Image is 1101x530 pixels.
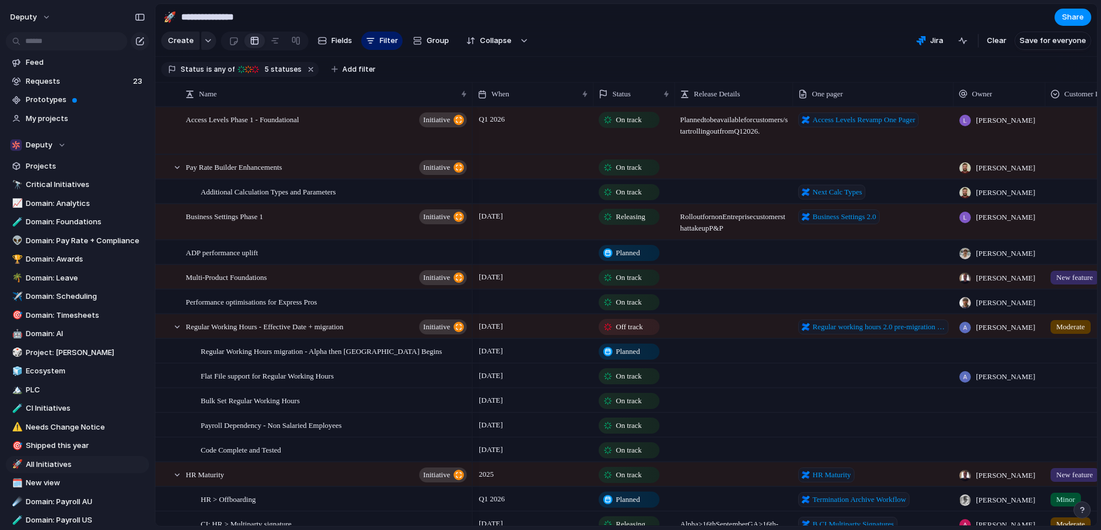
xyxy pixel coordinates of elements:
a: 🧪Domain: Payroll US [6,512,149,529]
span: statuses [261,64,302,75]
a: HR Maturity [798,467,854,482]
span: 5 [261,65,271,73]
a: Business Settings 2.0 [798,209,880,224]
span: [DATE] [476,270,506,284]
a: 🏆Domain: Awards [6,251,149,268]
span: Domain: Analytics [26,198,145,209]
span: Moderate [1056,321,1085,333]
span: Q1 2026 [476,112,507,126]
span: On track [616,371,642,382]
span: [PERSON_NAME] [976,115,1035,126]
span: On track [616,445,642,456]
span: Domain: Awards [26,254,145,265]
span: All Initiatives [26,459,145,470]
a: Termination Archive Workflow [798,492,909,507]
span: Regular Working Hours migration - Alpha then [GEOGRAPHIC_DATA] Begins [201,344,442,357]
div: 🗓️New view [6,474,149,492]
button: Fields [313,32,357,50]
span: Q1 2026 [476,492,507,506]
span: [DATE] [476,393,506,407]
a: Access Levels Revamp One Pager [798,112,919,127]
button: deputy [5,8,57,26]
div: 🏆 [12,253,20,266]
span: [PERSON_NAME] [976,322,1035,333]
span: Performance optimisations for Express Pros [186,295,317,308]
span: [PERSON_NAME] [976,212,1035,223]
a: ✈️Domain: Scheduling [6,288,149,305]
span: [PERSON_NAME] [976,371,1035,383]
span: On track [616,186,642,198]
button: initiative [419,270,467,285]
span: Add filter [342,64,376,75]
span: [PERSON_NAME] [976,297,1035,309]
div: 🧪 [12,216,20,229]
div: 🎯 [12,439,20,453]
span: New feature [1056,272,1093,283]
span: Domain: Timesheets [26,310,145,321]
div: ☄️ [12,495,20,508]
button: isany of [204,63,237,76]
button: 🎯 [10,310,22,321]
span: Needs Change Notice [26,422,145,433]
a: My projects [6,110,149,127]
span: When [491,88,509,100]
span: Status [181,64,204,75]
button: 5 statuses [236,63,304,76]
div: 🚀 [12,458,20,471]
span: Access Levels Revamp One Pager [813,114,915,126]
span: Business Settings Phase 1 [186,209,263,223]
button: 🎯 [10,440,22,451]
span: On track [616,114,642,126]
button: ☄️ [10,496,22,508]
span: Payroll Dependency - Non Salaried Employees [201,418,342,431]
span: Owner [972,88,992,100]
div: 🧪 [12,514,20,527]
span: Jira [930,35,943,46]
span: Deputy [26,139,52,151]
div: 🎯Domain: Timesheets [6,307,149,324]
span: On track [616,395,642,407]
span: Bulk Set Regular Working Hours [201,393,300,407]
button: 🚀 [161,8,179,26]
span: New feature [1056,469,1093,481]
span: [PERSON_NAME] [976,187,1035,198]
a: ⚠️Needs Change Notice [6,419,149,436]
span: Status [612,88,631,100]
div: 🌴Domain: Leave [6,270,149,287]
span: Access Levels Phase 1 - Foundational [186,112,299,126]
span: Save for everyone [1020,35,1086,46]
div: 🎲 [12,346,20,359]
span: initiative [423,209,450,225]
span: 23 [133,76,145,87]
span: Planned [616,346,640,357]
span: Releasing [616,519,645,530]
span: My projects [26,113,145,124]
div: 🧪 [12,402,20,415]
button: 👽 [10,235,22,247]
button: Add filter [325,61,382,77]
span: Off track [616,321,643,333]
button: Jira [912,32,948,49]
div: 📈Domain: Analytics [6,195,149,212]
div: 🤖 [12,328,20,341]
a: 🧊Ecosystem [6,363,149,380]
button: 📈 [10,198,22,209]
a: ☄️Domain: Payroll AU [6,493,149,510]
button: 🌴 [10,272,22,284]
a: 🏔️PLC [6,381,149,399]
a: 🧪CI Initiatives [6,400,149,417]
div: 📈 [12,197,20,210]
span: initiative [423,112,450,128]
span: Minor [1056,494,1075,505]
button: ⚠️ [10,422,22,433]
button: Share [1055,9,1091,26]
span: One pager [812,88,843,100]
a: 👽Domain: Pay Rate + Compliance [6,232,149,250]
a: Next Calc Types [798,185,865,200]
button: 🏔️ [10,384,22,396]
button: 🎲 [10,347,22,358]
span: On track [616,272,642,283]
